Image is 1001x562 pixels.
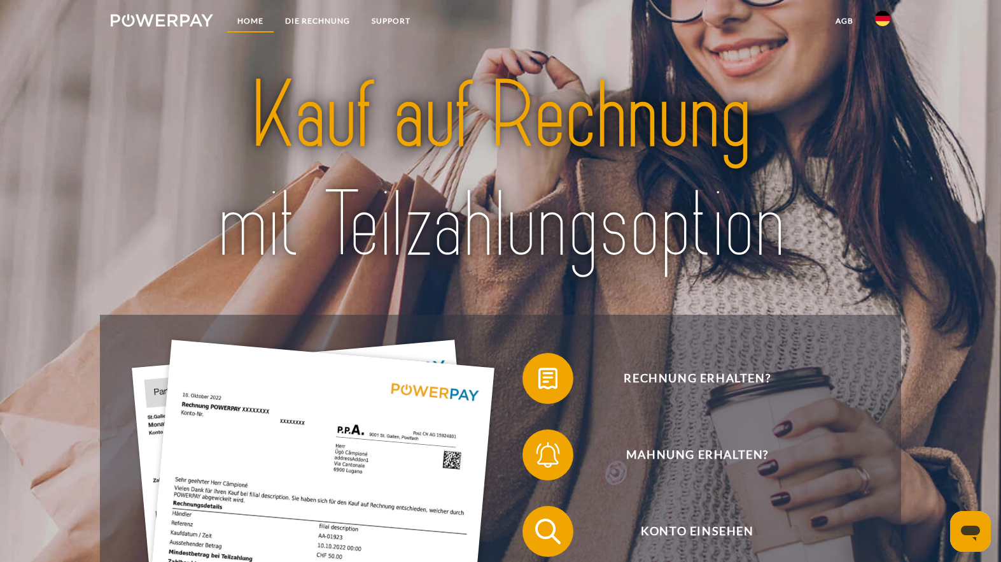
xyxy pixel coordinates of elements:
[227,10,274,32] a: Home
[274,10,361,32] a: DIE RECHNUNG
[825,10,864,32] a: agb
[950,511,991,552] iframe: Schaltfläche zum Öffnen des Messaging-Fensters
[522,506,853,557] button: Konto einsehen
[522,353,853,404] button: Rechnung erhalten?
[150,56,852,285] img: title-powerpay_de.svg
[361,10,421,32] a: SUPPORT
[875,11,890,26] img: de
[542,506,853,557] span: Konto einsehen
[532,515,564,547] img: qb_search.svg
[111,14,213,27] img: logo-powerpay-white.svg
[532,363,564,394] img: qb_bill.svg
[532,439,564,471] img: qb_bell.svg
[542,429,853,480] span: Mahnung erhalten?
[542,353,853,404] span: Rechnung erhalten?
[522,429,853,480] button: Mahnung erhalten?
